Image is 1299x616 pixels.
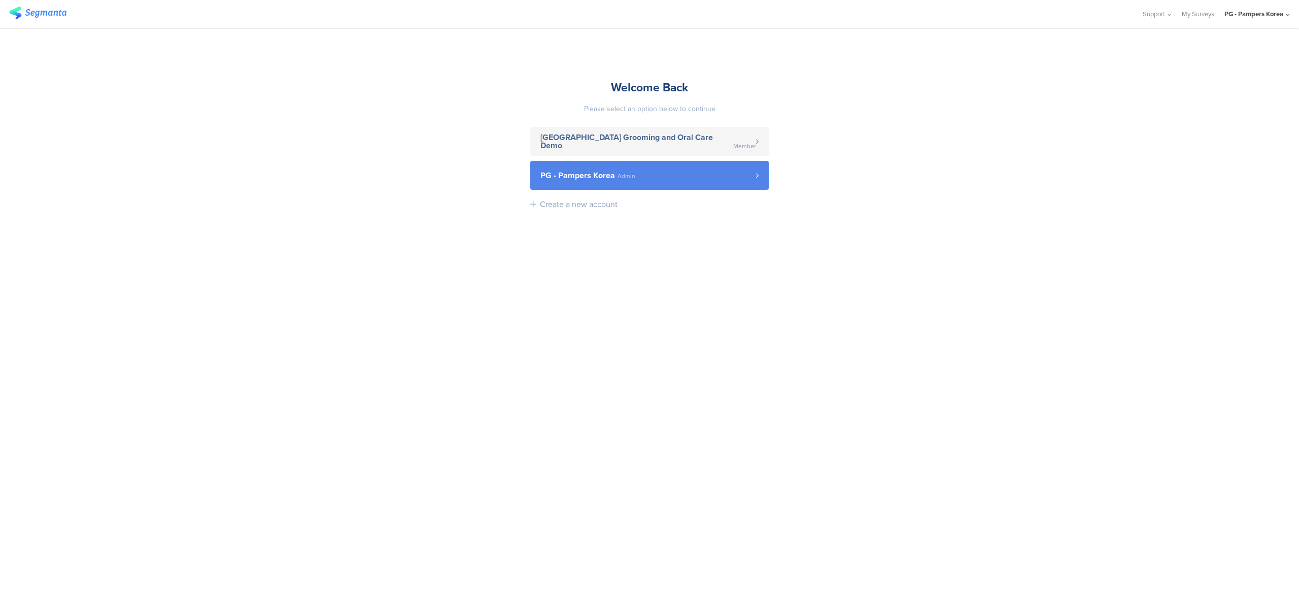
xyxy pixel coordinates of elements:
[530,79,769,96] div: Welcome Back
[1143,9,1165,19] span: Support
[618,173,635,179] span: Admin
[733,143,756,149] span: Member
[1224,9,1283,19] div: PG - Pampers Korea
[9,7,66,19] img: segmanta logo
[540,133,731,150] span: [GEOGRAPHIC_DATA] Grooming and Oral Care Demo
[530,104,769,114] div: Please select an option below to continue
[540,198,618,210] div: Create a new account
[530,127,769,156] a: [GEOGRAPHIC_DATA] Grooming and Oral Care Demo Member
[540,172,615,180] span: PG - Pampers Korea
[530,161,769,190] a: PG - Pampers Korea Admin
